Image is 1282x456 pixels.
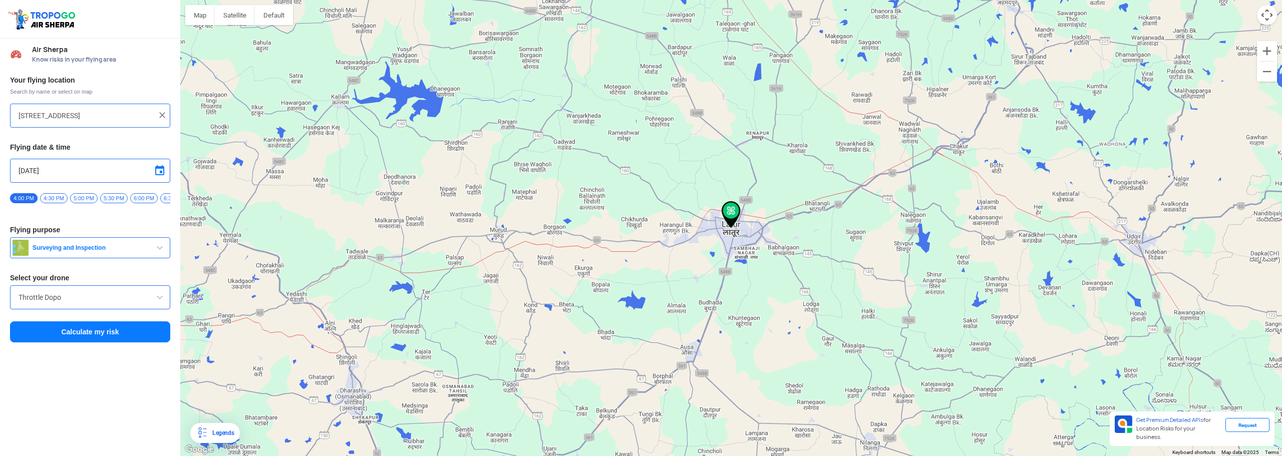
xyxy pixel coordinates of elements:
[1136,416,1203,423] span: Get Premium Detailed APIs
[19,110,154,122] input: Search your flying location
[10,48,22,60] img: Risk Scores
[160,193,188,203] span: 6:30 PM
[13,240,29,256] img: survey.png
[1257,5,1277,25] button: Map camera controls
[183,443,216,456] a: Open this area in Google Maps (opens a new window)
[1115,415,1132,433] img: Premium APIs
[10,226,170,233] h3: Flying purpose
[130,193,158,203] span: 6:00 PM
[208,427,234,439] div: Legends
[10,77,170,84] h3: Your flying location
[8,8,79,31] img: ic_tgdronemaps.svg
[10,274,170,281] h3: Select your drone
[1257,41,1277,61] button: Zoom in
[10,321,170,342] button: Calculate my risk
[157,110,167,120] img: ic_close.png
[40,193,68,203] span: 4:30 PM
[10,144,170,151] h3: Flying date & time
[10,237,170,258] button: Surveying and Inspection
[196,427,208,439] img: Legends
[10,193,38,203] span: 4:00 PM
[70,193,98,203] span: 5:00 PM
[1225,418,1269,432] div: Request
[100,193,128,203] span: 5:30 PM
[1172,449,1215,456] button: Keyboard shortcuts
[29,244,154,252] span: Surveying and Inspection
[185,5,215,25] button: Show street map
[32,56,170,64] span: Know risks in your flying area
[1221,449,1259,455] span: Map data ©2025
[1265,449,1279,455] a: Terms
[19,291,162,303] input: Search by name or Brand
[1132,415,1225,442] div: for Location Risks for your business.
[215,5,255,25] button: Show satellite imagery
[10,88,170,96] span: Search by name or select on map
[1257,62,1277,82] button: Zoom out
[19,165,162,177] input: Select Date
[183,443,216,456] img: Google
[32,46,170,54] span: Air Sherpa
